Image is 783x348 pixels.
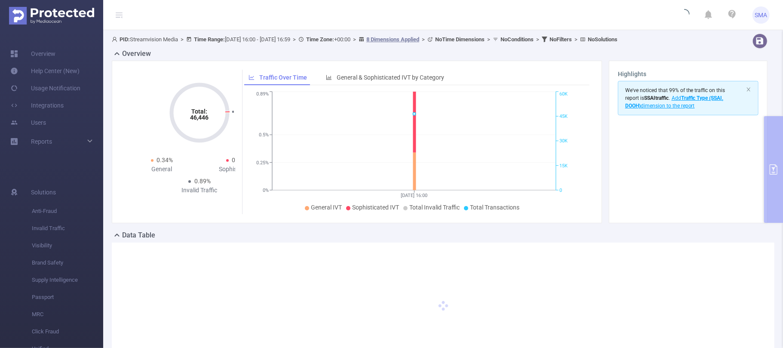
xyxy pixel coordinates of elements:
b: No Filters [550,36,572,43]
span: > [290,36,298,43]
tspan: Total: [192,108,208,115]
span: Sophisticated IVT [352,204,399,211]
b: No Solutions [588,36,617,43]
span: Streamvision Media [DATE] 16:00 - [DATE] 16:59 +00:00 [112,36,617,43]
span: > [572,36,580,43]
span: Traffic Over Time [259,74,307,81]
tspan: 0 [559,188,562,193]
div: Invalid Traffic [162,186,237,195]
tspan: 30K [559,139,568,144]
tspan: 0.89% [256,92,269,97]
span: > [178,36,186,43]
span: Brand Safety [32,254,103,271]
u: 8 Dimensions Applied [366,36,419,43]
a: Usage Notification [10,80,80,97]
b: SSAI traffic [644,95,669,101]
span: 0.34% [157,157,173,163]
span: SMA [755,6,768,24]
div: Sophisticated [200,165,275,174]
tspan: [DATE] 16:00 [401,193,428,198]
span: Click Fraud [32,323,103,340]
span: Visibility [32,237,103,254]
a: Overview [10,45,55,62]
span: Invalid Traffic [32,220,103,237]
h3: Highlights [618,70,758,79]
span: Solutions [31,184,56,201]
h2: Overview [122,49,151,59]
tspan: 46,446 [190,114,209,121]
b: Time Range: [194,36,225,43]
span: Reports [31,138,52,145]
div: General [124,165,200,174]
tspan: 45K [559,114,568,119]
h2: Data Table [122,230,155,240]
span: We've noticed that 99% of the traffic on this report is . [625,87,725,109]
img: Protected Media [9,7,94,25]
tspan: 0% [263,188,269,193]
a: Users [10,114,46,131]
b: No Conditions [501,36,534,43]
span: Passport [32,289,103,306]
a: Help Center (New) [10,62,80,80]
b: No Time Dimensions [435,36,485,43]
i: icon: close [746,87,751,92]
b: PID: [120,36,130,43]
span: General IVT [311,204,342,211]
span: Add dimension to the report [625,95,724,109]
span: 0.55% [232,157,249,163]
i: icon: user [112,37,120,42]
a: Reports [31,133,52,150]
span: 0.89% [194,178,211,185]
tspan: 15K [559,163,568,169]
span: > [419,36,427,43]
i: icon: line-chart [249,74,255,80]
span: Total Transactions [470,204,519,211]
tspan: 60K [559,92,568,97]
tspan: 0.5% [259,132,269,138]
button: icon: close [746,85,751,94]
span: > [534,36,542,43]
span: MRC [32,306,103,323]
span: Anti-Fraud [32,203,103,220]
i: icon: loading [679,9,690,21]
tspan: 0.25% [256,160,269,166]
b: Time Zone: [306,36,334,43]
span: > [485,36,493,43]
span: Total Invalid Traffic [409,204,460,211]
span: > [350,36,359,43]
i: icon: bar-chart [326,74,332,80]
span: Supply Intelligence [32,271,103,289]
a: Integrations [10,97,64,114]
span: General & Sophisticated IVT by Category [337,74,444,81]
